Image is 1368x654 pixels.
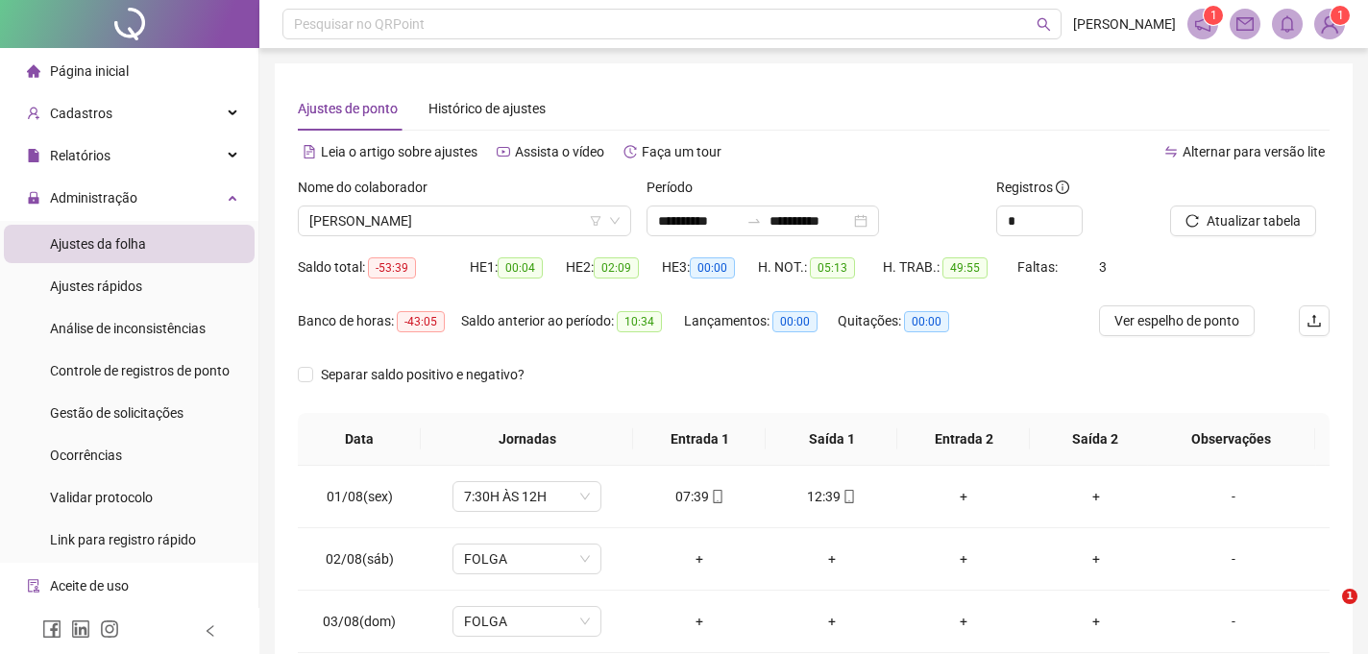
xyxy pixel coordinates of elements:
span: FOLGA [464,545,590,573]
span: bell [1279,15,1296,33]
span: Ocorrências [50,448,122,463]
span: 00:04 [498,257,543,279]
span: down [609,215,621,227]
span: lock [27,191,40,205]
span: Ajustes rápidos [50,279,142,294]
div: + [1045,611,1146,632]
span: ELLEN MELO CORTIZO [309,206,620,235]
span: search [1037,17,1051,32]
span: Ajustes de ponto [298,101,398,116]
div: 12:39 [781,486,882,507]
div: 07:39 [648,486,749,507]
div: + [648,611,749,632]
th: Jornadas [421,413,633,466]
span: Aceite de uso [50,578,129,593]
div: + [913,548,1014,569]
span: Cadastros [50,106,112,121]
span: filter [590,215,601,227]
span: Ajustes da folha [50,236,146,252]
span: Faça um tour [642,144,721,159]
span: Atualizar tabela [1207,210,1301,231]
span: Página inicial [50,63,129,79]
span: -43:05 [397,311,445,332]
div: + [781,548,882,569]
span: Histórico de ajustes [428,101,546,116]
span: 01/08(sex) [327,489,393,504]
div: Saldo total: [298,256,470,279]
img: 57271 [1315,10,1344,38]
iframe: Intercom live chat [1303,589,1349,635]
span: 00:00 [772,311,818,332]
span: swap-right [746,213,762,229]
span: youtube [497,145,510,158]
div: Lançamentos: [684,310,838,332]
span: -53:39 [368,257,416,279]
div: H. NOT.: [758,256,883,279]
span: linkedin [71,619,90,639]
div: Banco de horas: [298,310,461,332]
div: H. TRAB.: [883,256,1017,279]
span: reload [1185,214,1199,228]
div: Saldo anterior ao período: [461,310,684,332]
span: Gestão de solicitações [50,405,183,421]
span: user-add [27,107,40,120]
label: Nome do colaborador [298,177,440,198]
span: file [27,149,40,162]
span: audit [27,579,40,593]
div: + [913,611,1014,632]
span: Assista o vídeo [515,144,604,159]
div: - [1177,548,1290,569]
span: info-circle [1056,181,1069,194]
div: HE 1: [470,256,566,279]
span: home [27,64,40,78]
span: FOLGA [464,607,590,636]
th: Observações [1147,413,1315,466]
span: mobile [709,490,724,503]
div: + [648,548,749,569]
span: Ver espelho de ponto [1114,310,1239,331]
span: facebook [42,619,61,639]
span: Registros [996,177,1069,198]
span: mobile [841,490,856,503]
span: 02:09 [594,257,639,279]
div: + [1045,486,1146,507]
span: 1 [1342,589,1357,604]
th: Entrada 1 [633,413,765,466]
span: 10:34 [617,311,662,332]
span: Relatórios [50,148,110,163]
div: - [1177,486,1290,507]
button: Ver espelho de ponto [1099,305,1255,336]
span: history [623,145,637,158]
span: 1 [1210,9,1217,22]
span: Controle de registros de ponto [50,363,230,378]
span: file-text [303,145,316,158]
span: Link para registro rápido [50,532,196,547]
span: Separar saldo positivo e negativo? [313,364,532,385]
span: upload [1307,313,1322,328]
label: Período [647,177,705,198]
span: Observações [1162,428,1300,449]
span: 3 [1099,259,1107,275]
span: left [204,624,217,638]
span: 00:00 [690,257,735,279]
span: notification [1194,15,1211,33]
th: Saída 2 [1030,413,1161,466]
span: to [746,213,762,229]
span: 7:30H ÀS 12H [464,482,590,511]
span: 00:00 [904,311,949,332]
span: Faltas: [1017,259,1061,275]
th: Saída 1 [766,413,897,466]
span: Validar protocolo [50,490,153,505]
span: 02/08(sáb) [326,551,394,567]
span: 1 [1337,9,1344,22]
span: mail [1236,15,1254,33]
div: HE 3: [662,256,758,279]
div: Quitações: [838,310,972,332]
div: HE 2: [566,256,662,279]
span: Leia o artigo sobre ajustes [321,144,477,159]
button: Atualizar tabela [1170,206,1316,236]
span: [PERSON_NAME] [1073,13,1176,35]
span: 49:55 [942,257,988,279]
sup: Atualize o seu contato no menu Meus Dados [1331,6,1350,25]
span: instagram [100,619,119,639]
